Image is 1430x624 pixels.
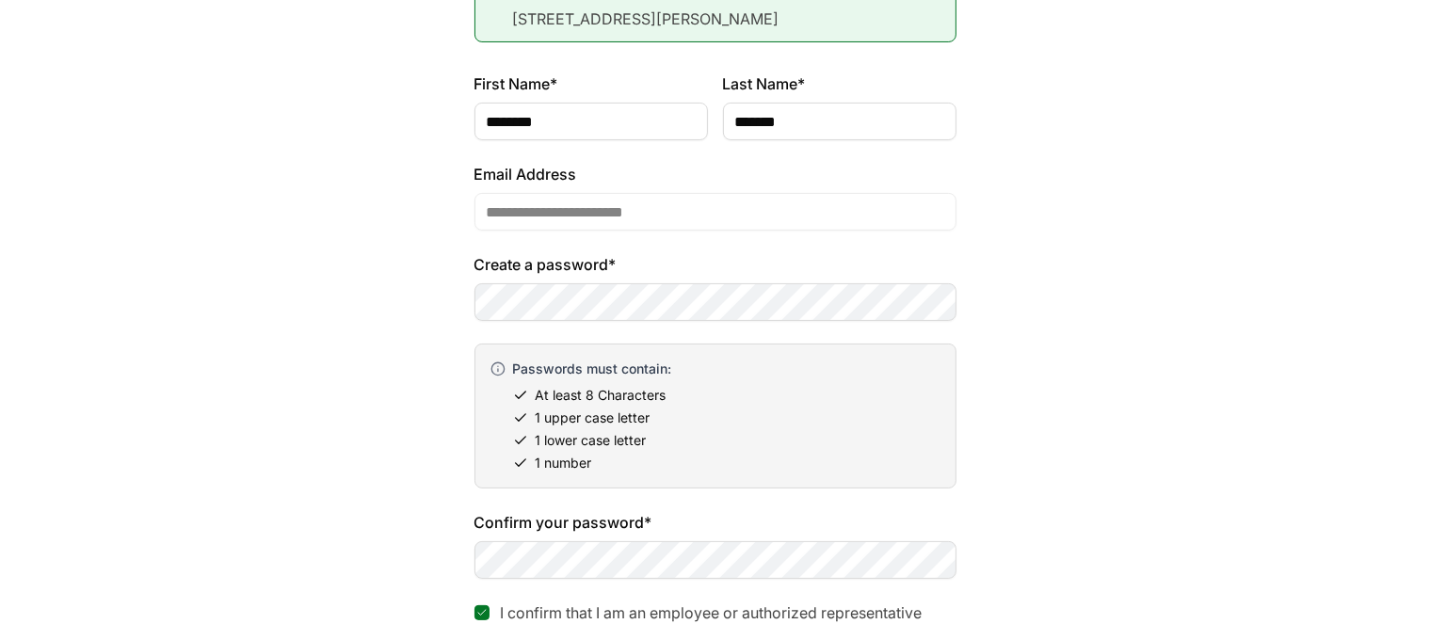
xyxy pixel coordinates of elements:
label: First Name* [474,72,708,95]
span: 1 number [536,454,592,472]
label: Create a password* [474,253,956,276]
p: [STREET_ADDRESS][PERSON_NAME] [513,8,779,30]
label: Confirm your password* [474,511,956,534]
span: 1 lower case letter [536,431,647,450]
label: Last Name* [723,72,956,95]
span: At least 8 Characters [536,386,667,405]
span: Passwords must contain: [513,360,672,378]
label: Email Address [474,163,956,185]
span: 1 upper case letter [536,408,651,427]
